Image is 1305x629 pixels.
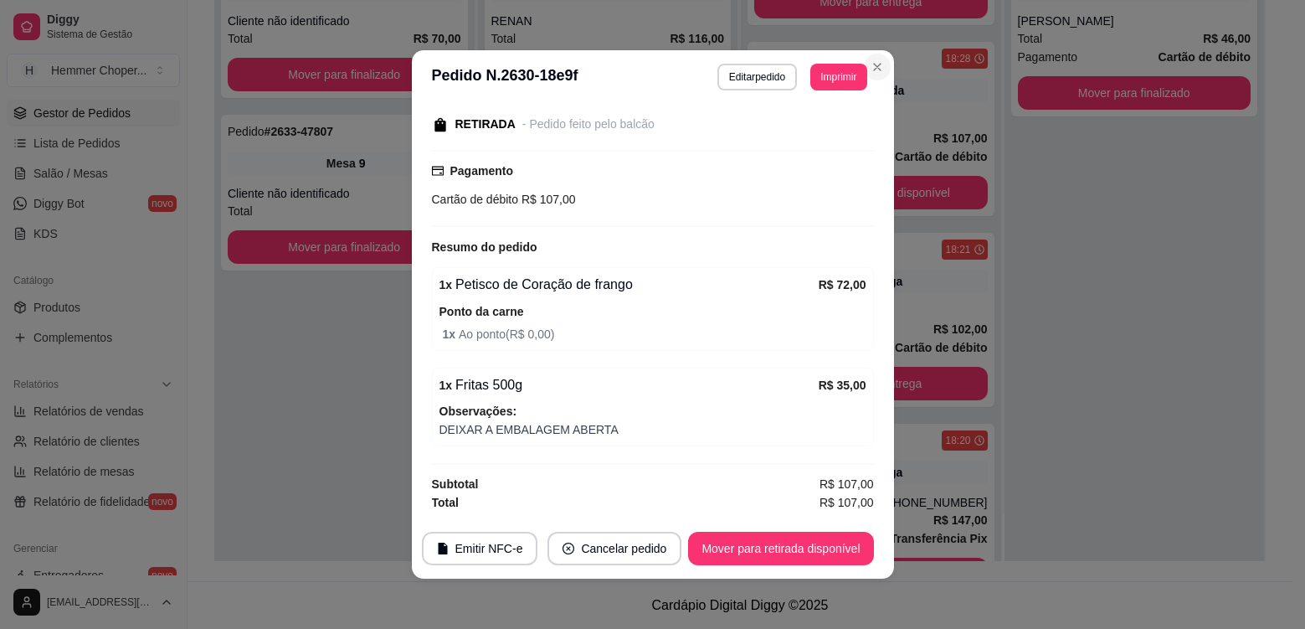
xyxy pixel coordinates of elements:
[563,543,574,554] span: close-circle
[432,496,459,509] strong: Total
[810,64,866,90] button: Imprimir
[518,193,576,206] span: R$ 107,00
[432,193,519,206] span: Cartão de débito
[432,477,479,491] strong: Subtotal
[819,379,866,392] strong: R$ 35,00
[522,116,655,133] div: - Pedido feito pelo balcão
[443,325,866,343] span: Ao ponto ( R$ 0,00 )
[443,327,459,341] strong: 1 x
[432,165,444,177] span: credit-card
[439,278,453,291] strong: 1 x
[439,379,453,392] strong: 1 x
[864,54,891,80] button: Close
[819,278,866,291] strong: R$ 72,00
[439,275,819,295] div: Petisco de Coração de frango
[819,475,874,493] span: R$ 107,00
[455,116,516,133] div: RETIRADA
[450,164,513,178] strong: Pagamento
[439,405,517,418] strong: Observações:
[432,64,578,90] h3: Pedido N. 2630-18e9f
[439,305,524,318] strong: Ponto da carne
[439,420,866,439] span: DEIXAR A EMBALAGEM ABERTA
[819,493,874,512] span: R$ 107,00
[439,375,819,395] div: Fritas 500g
[547,532,681,565] button: close-circleCancelar pedido
[437,543,449,554] span: file
[422,532,538,565] button: fileEmitir NFC-e
[432,240,537,254] strong: Resumo do pedido
[688,532,873,565] button: Mover para retirada disponível
[717,64,797,90] button: Editarpedido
